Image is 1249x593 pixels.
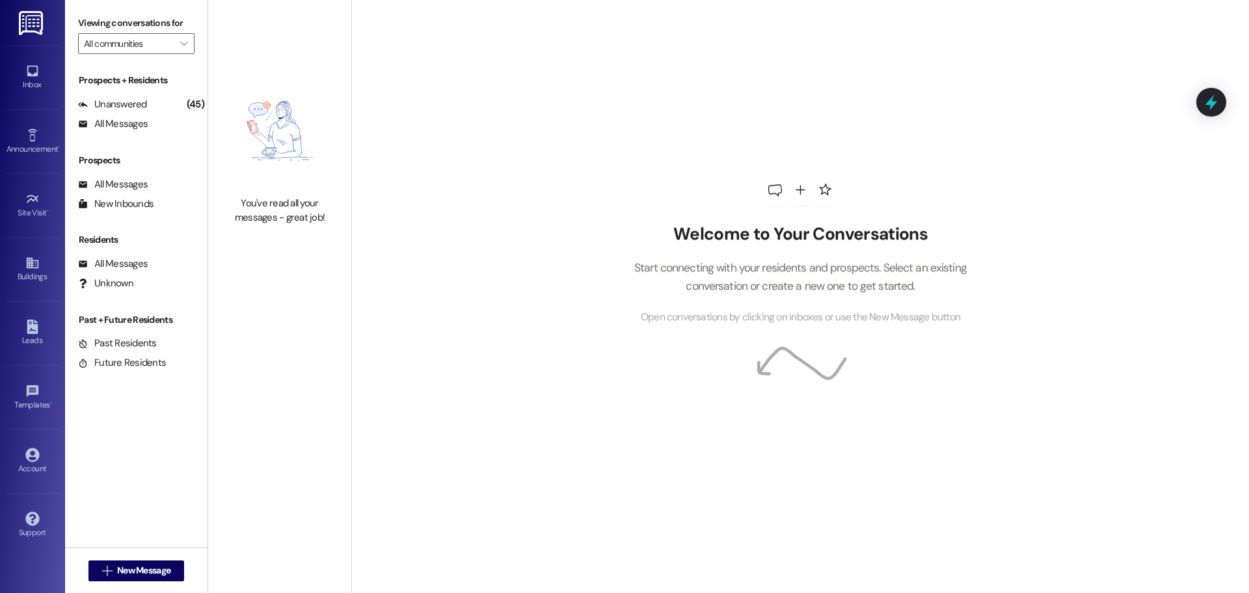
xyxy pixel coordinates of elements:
img: empty-state [222,72,337,190]
a: Support [7,508,59,543]
div: Unanswered [78,98,147,111]
input: All communities [84,33,174,54]
h2: Welcome to Your Conversations [614,225,986,245]
p: Start connecting with your residents and prospects. Select an existing conversation or create a n... [614,258,986,296]
div: Past Residents [78,337,157,350]
a: Leads [7,316,59,351]
label: Viewing conversations for [78,13,195,33]
div: All Messages [78,257,148,271]
div: Prospects + Residents [65,74,208,87]
div: (45) [183,94,208,115]
i:  [102,566,112,576]
div: Future Residents [78,356,166,370]
div: Unknown [78,277,133,290]
div: All Messages [78,178,148,191]
div: Past + Future Residents [65,313,208,327]
button: New Message [88,560,185,581]
a: Site Visit • [7,188,59,223]
a: Buildings [7,252,59,287]
a: Inbox [7,60,59,95]
img: ResiDesk Logo [19,11,46,35]
div: All Messages [78,117,148,131]
span: • [47,206,49,215]
div: Residents [65,233,208,247]
a: Templates • [7,380,59,415]
span: • [50,398,52,407]
div: You've read all your messages - great job! [222,197,337,225]
div: Prospects [65,154,208,167]
i:  [180,38,187,49]
span: • [58,143,60,152]
span: Open conversations by clicking on inboxes or use the New Message button [641,309,960,325]
div: New Inbounds [78,197,154,211]
span: New Message [117,564,170,577]
a: Account [7,444,59,479]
